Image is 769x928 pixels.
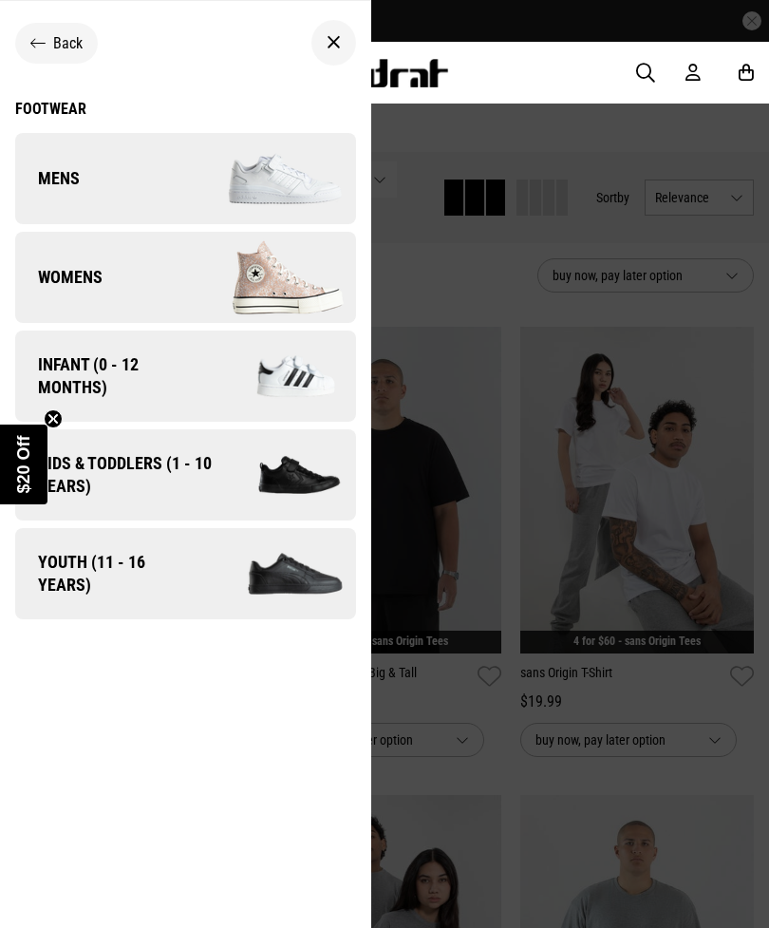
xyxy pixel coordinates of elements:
[15,331,356,422] a: Infant (0 - 12 months) Company
[198,332,356,420] img: Company
[15,232,356,323] a: Womens Company
[15,429,356,521] a: Kids & Toddlers (1 - 10 years) Company
[53,34,83,52] span: Back
[185,131,355,226] img: Company
[324,59,449,87] img: Redrat logo
[15,133,356,224] a: Mens Company
[185,230,355,325] img: Company
[14,435,33,493] span: $20 Off
[221,437,356,512] img: Company
[194,529,356,619] img: Company
[15,528,356,619] a: Youth (11 - 16 years) Company
[15,551,194,597] span: Youth (11 - 16 years)
[15,266,103,289] span: Womens
[15,167,80,190] span: Mens
[15,353,198,399] span: Infant (0 - 12 months)
[15,100,356,118] a: Footwear
[15,452,221,498] span: Kids & Toddlers (1 - 10 years)
[15,8,72,65] button: Open LiveChat chat widget
[44,409,63,428] button: Close teaser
